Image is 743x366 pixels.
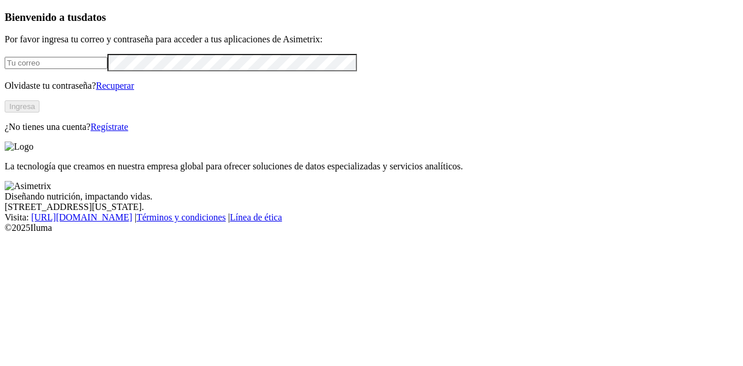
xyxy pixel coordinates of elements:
div: [STREET_ADDRESS][US_STATE]. [5,202,738,212]
a: Regístrate [91,122,128,132]
p: Por favor ingresa tu correo y contraseña para acceder a tus aplicaciones de Asimetrix: [5,34,738,45]
a: Recuperar [96,81,134,90]
input: Tu correo [5,57,107,69]
img: Asimetrix [5,181,51,191]
a: Línea de ética [230,212,282,222]
button: Ingresa [5,100,39,113]
p: Olvidaste tu contraseña? [5,81,738,91]
p: La tecnología que creamos en nuestra empresa global para ofrecer soluciones de datos especializad... [5,161,738,172]
span: datos [81,11,106,23]
a: Términos y condiciones [136,212,226,222]
div: © 2025 Iluma [5,223,738,233]
img: Logo [5,142,34,152]
h3: Bienvenido a tus [5,11,738,24]
p: ¿No tienes una cuenta? [5,122,738,132]
div: Visita : | | [5,212,738,223]
a: [URL][DOMAIN_NAME] [31,212,132,222]
div: Diseñando nutrición, impactando vidas. [5,191,738,202]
